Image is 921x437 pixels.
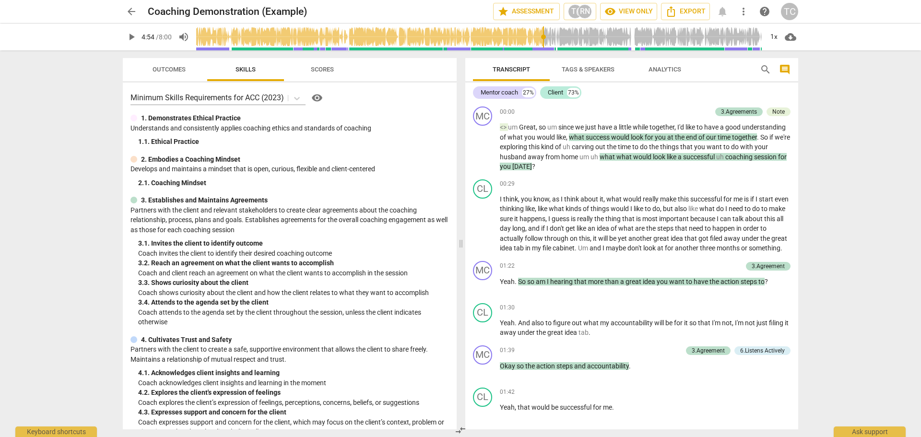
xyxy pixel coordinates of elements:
[527,278,536,285] span: so
[548,88,563,97] div: Client
[512,224,525,232] span: long
[765,29,783,45] div: 1x
[500,108,515,116] span: 00:00
[759,195,775,203] span: start
[741,244,749,252] span: or
[633,123,649,131] span: while
[473,179,492,199] div: Change speaker
[500,278,515,285] span: Yeah
[660,143,680,151] span: things
[619,123,633,131] span: little
[600,153,616,161] span: what
[574,278,588,285] span: that
[514,244,525,252] span: tab
[500,235,525,242] span: actually
[455,425,466,436] span: compare_arrows
[680,143,694,151] span: that
[712,224,736,232] span: happen
[306,90,325,106] a: Help
[508,133,524,141] span: what
[721,107,757,116] div: 3.Agreements
[760,64,771,75] span: search
[138,137,449,147] div: 1. 1. Ethical Practice
[552,195,561,203] span: as
[604,6,653,17] span: View only
[528,224,541,232] span: and
[533,195,549,203] span: know
[649,66,681,73] span: Analytics
[141,154,240,165] p: 2. Embodies a Coaching Mindset
[778,153,787,161] span: for
[729,205,744,213] span: need
[585,123,598,131] span: just
[138,278,449,288] div: 3. 3. Shows curiosity about the client
[532,163,535,170] span: ?
[618,235,628,242] span: yet
[689,224,705,232] span: need
[769,205,785,213] span: make
[710,235,724,242] span: filed
[493,66,530,73] span: Transcript
[678,153,683,161] span: a
[580,195,600,203] span: about
[771,235,787,242] span: great
[649,143,660,151] span: the
[720,215,732,223] span: can
[605,278,620,285] span: than
[236,66,256,73] span: Skills
[575,123,585,131] span: we
[577,224,588,232] span: like
[15,426,97,437] div: Keyboard shortcuts
[545,215,548,223] span: ,
[536,123,539,131] span: ,
[716,153,725,161] span: Filler word
[688,205,699,213] span: Filler word
[514,215,520,223] span: it
[564,195,580,203] span: think
[138,178,449,188] div: 2. 1. Coaching Mindset
[733,195,744,203] span: me
[571,215,577,223] span: is
[598,235,609,242] span: will
[594,215,605,223] span: the
[500,123,508,131] span: Filler word
[568,4,582,19] div: T(
[781,3,798,20] button: TC
[539,123,547,131] span: so
[500,195,503,203] span: I
[732,215,745,223] span: talk
[311,66,334,73] span: Scores
[500,224,512,232] span: day
[590,235,593,242] span: ,
[690,215,717,223] span: because
[538,205,549,213] span: like
[640,143,649,151] span: do
[525,224,528,232] span: ,
[742,235,760,242] span: under
[717,244,741,252] span: months
[611,224,618,232] span: of
[643,195,660,203] span: really
[745,215,764,223] span: about
[706,133,718,141] span: our
[529,143,541,151] span: this
[611,133,631,141] span: would
[521,195,533,203] span: you
[556,133,566,141] span: like
[671,235,685,242] span: idea
[760,224,767,232] span: to
[569,133,586,141] span: what
[704,123,720,131] span: have
[606,195,623,203] span: what
[600,195,603,203] span: it
[777,215,783,223] span: all
[660,205,663,213] span: ,
[123,28,140,46] button: Play
[126,6,137,17] span: arrow_back
[725,153,754,161] span: coaching
[481,88,518,97] div: Mentor coach
[549,205,566,213] span: what
[555,143,563,151] span: of
[633,153,653,161] span: would
[595,143,607,151] span: out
